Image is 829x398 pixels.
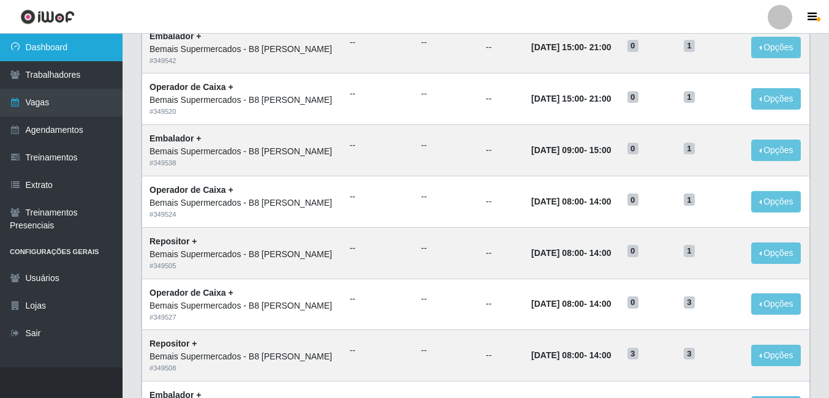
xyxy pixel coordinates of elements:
td: -- [479,227,524,279]
span: 0 [627,91,638,103]
div: # 349505 [150,261,335,271]
strong: Embalador + [150,31,201,41]
strong: Embalador + [150,133,201,143]
td: -- [479,279,524,330]
time: [DATE] 15:00 [531,94,584,103]
ul: -- [350,88,407,100]
span: 1 [684,245,695,257]
td: -- [479,176,524,227]
ul: -- [350,139,407,152]
time: [DATE] 15:00 [531,42,584,52]
ul: -- [421,88,471,100]
time: 14:00 [589,350,611,360]
time: 14:00 [589,299,611,309]
time: [DATE] 08:00 [531,197,584,206]
strong: - [531,197,611,206]
time: 21:00 [589,94,611,103]
div: Bemais Supermercados - B8 [PERSON_NAME] [150,350,335,363]
span: 0 [627,296,638,309]
button: Opções [751,37,801,58]
strong: Repositor + [150,339,197,348]
td: -- [479,330,524,381]
time: [DATE] 08:00 [531,350,584,360]
div: Bemais Supermercados - B8 [PERSON_NAME] [150,197,335,209]
ul: -- [350,293,407,306]
span: 0 [627,193,638,206]
span: 0 [627,40,638,52]
button: Opções [751,345,801,366]
span: 3 [684,296,695,309]
span: 0 [627,245,638,257]
ul: -- [421,36,471,49]
span: 1 [684,91,695,103]
button: Opções [751,140,801,161]
ul: -- [350,36,407,49]
strong: - [531,299,611,309]
div: Bemais Supermercados - B8 [PERSON_NAME] [150,248,335,261]
div: # 349520 [150,107,335,117]
div: Bemais Supermercados - B8 [PERSON_NAME] [150,43,335,56]
time: 21:00 [589,42,611,52]
ul: -- [421,293,471,306]
div: # 349527 [150,312,335,323]
strong: - [531,145,611,155]
strong: - [531,248,611,258]
strong: Operador de Caixa + [150,82,233,92]
strong: Repositor + [150,236,197,246]
ul: -- [421,139,471,152]
time: 15:00 [589,145,611,155]
button: Opções [751,293,801,315]
ul: -- [350,242,407,255]
div: # 349524 [150,209,335,220]
td: -- [479,22,524,73]
div: # 349538 [150,158,335,168]
strong: - [531,42,611,52]
strong: - [531,350,611,360]
ul: -- [421,344,471,357]
span: 0 [627,143,638,155]
span: 3 [684,348,695,360]
button: Opções [751,242,801,264]
time: 14:00 [589,248,611,258]
strong: Operador de Caixa + [150,288,233,298]
td: -- [479,125,524,176]
ul: -- [421,190,471,203]
div: # 349542 [150,56,335,66]
time: [DATE] 08:00 [531,299,584,309]
time: [DATE] 09:00 [531,145,584,155]
span: 1 [684,143,695,155]
button: Opções [751,88,801,110]
span: 1 [684,40,695,52]
div: Bemais Supermercados - B8 [PERSON_NAME] [150,145,335,158]
ul: -- [350,344,407,357]
time: 14:00 [589,197,611,206]
span: 3 [627,348,638,360]
ul: -- [350,190,407,203]
ul: -- [421,242,471,255]
img: CoreUI Logo [20,9,75,24]
div: Bemais Supermercados - B8 [PERSON_NAME] [150,299,335,312]
time: [DATE] 08:00 [531,248,584,258]
span: 1 [684,193,695,206]
div: # 349508 [150,363,335,374]
strong: Operador de Caixa + [150,185,233,195]
td: -- [479,73,524,125]
div: Bemais Supermercados - B8 [PERSON_NAME] [150,94,335,107]
strong: - [531,94,611,103]
button: Opções [751,191,801,212]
